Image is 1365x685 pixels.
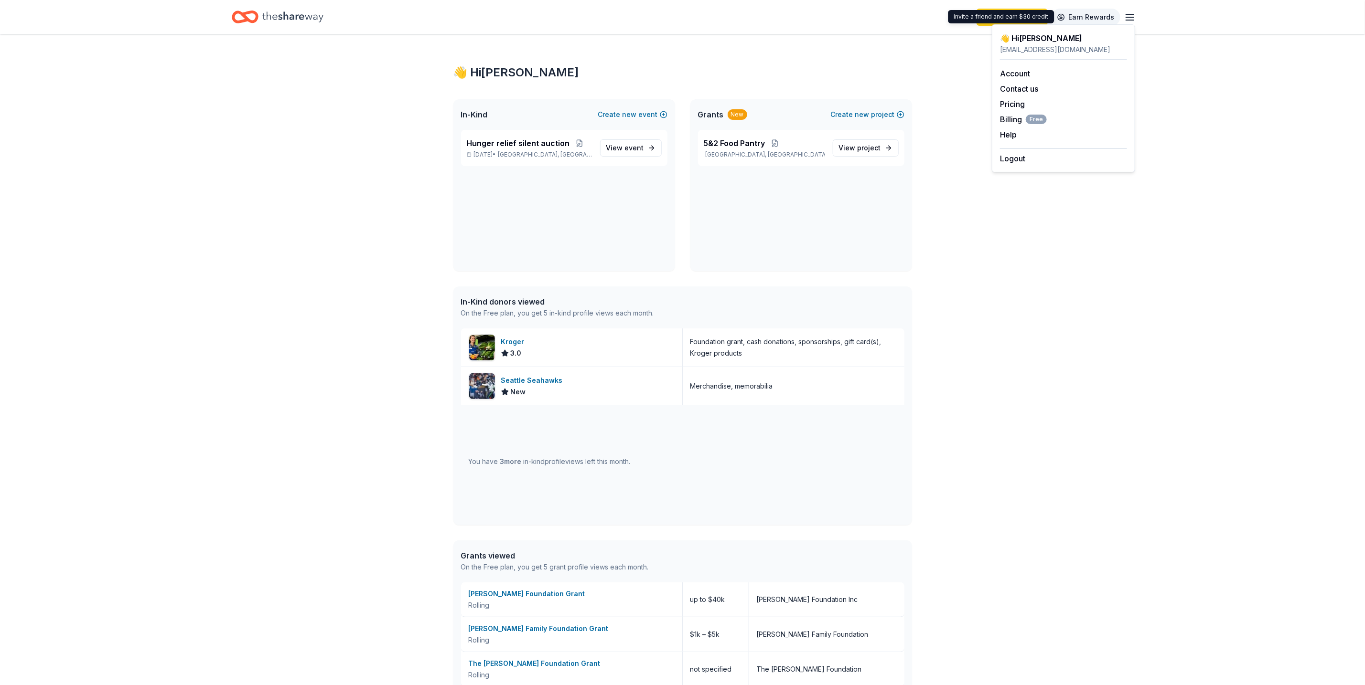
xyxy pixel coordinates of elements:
[461,550,649,561] div: Grants viewed
[690,336,897,359] div: Foundation grant, cash donations, sponsorships, gift card(s), Kroger products
[625,144,644,152] span: event
[1000,83,1038,95] button: Contact us
[855,109,870,120] span: new
[461,561,649,573] div: On the Free plan, you get 5 grant profile views each month.
[728,109,747,120] div: New
[833,139,899,157] a: View project
[977,9,1048,26] a: Start free trial
[757,629,869,640] div: [PERSON_NAME] Family Foundation
[453,65,912,80] div: 👋 Hi [PERSON_NAME]
[1000,44,1127,55] div: [EMAIL_ADDRESS][DOMAIN_NAME]
[698,109,724,120] span: Grants
[839,142,881,154] span: View
[831,109,904,120] button: Createnewproject
[1052,9,1120,26] a: Earn Rewards
[461,109,488,120] span: In-Kind
[469,669,675,681] div: Rolling
[690,380,773,392] div: Merchandise, memorabilia
[1000,99,1025,109] a: Pricing
[469,456,631,467] div: You have in-kind profile views left this month.
[467,137,570,149] span: Hunger relief silent auction
[501,375,567,386] div: Seattle Seahawks
[469,335,495,360] img: Image for Kroger
[704,151,825,158] p: [GEOGRAPHIC_DATA], [GEOGRAPHIC_DATA]
[606,142,644,154] span: View
[1000,114,1047,125] button: BillingFree
[600,139,662,157] a: View event
[598,109,667,120] button: Createnewevent
[501,336,528,348] div: Kroger
[858,144,881,152] span: project
[469,588,675,600] div: [PERSON_NAME] Foundation Grant
[1000,129,1017,140] button: Help
[623,109,637,120] span: new
[498,151,592,158] span: [GEOGRAPHIC_DATA], [GEOGRAPHIC_DATA]
[469,658,675,669] div: The [PERSON_NAME] Foundation Grant
[232,6,323,28] a: Home
[469,634,675,646] div: Rolling
[511,386,526,398] span: New
[467,151,592,158] p: [DATE] •
[469,600,675,611] div: Rolling
[704,137,765,149] span: 5&2 Food Pantry
[461,296,654,307] div: In-Kind donors viewed
[461,307,654,319] div: On the Free plan, you get 5 in-kind profile views each month.
[1000,114,1047,125] span: Billing
[1026,115,1047,124] span: Free
[500,457,522,465] span: 3 more
[1000,153,1025,164] button: Logout
[511,348,522,359] span: 3.0
[683,582,749,617] div: up to $40k
[1000,69,1030,78] a: Account
[757,594,858,605] div: [PERSON_NAME] Foundation Inc
[757,664,862,675] div: The [PERSON_NAME] Foundation
[683,617,749,652] div: $1k – $5k
[469,623,675,634] div: [PERSON_NAME] Family Foundation Grant
[948,10,1054,23] div: Invite a friend and earn $30 credit
[469,373,495,399] img: Image for Seattle Seahawks
[1000,32,1127,44] div: 👋 Hi [PERSON_NAME]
